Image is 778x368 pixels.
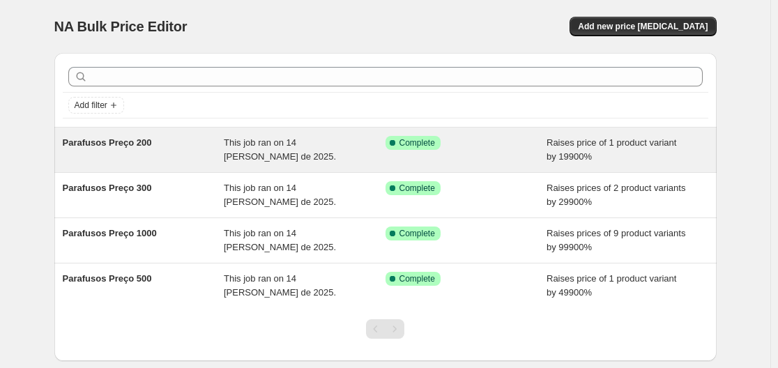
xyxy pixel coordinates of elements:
span: Add filter [75,100,107,111]
button: Add filter [68,97,124,114]
span: Parafusos Preço 1000 [63,228,157,238]
span: Add new price [MEDICAL_DATA] [578,21,708,32]
button: Add new price [MEDICAL_DATA] [570,17,716,36]
span: This job ran on 14 [PERSON_NAME] de 2025. [224,228,336,252]
span: Complete [399,228,435,239]
span: This job ran on 14 [PERSON_NAME] de 2025. [224,183,336,207]
span: Complete [399,273,435,284]
span: Complete [399,137,435,148]
span: Complete [399,183,435,194]
span: This job ran on 14 [PERSON_NAME] de 2025. [224,137,336,162]
span: NA Bulk Price Editor [54,19,188,34]
span: This job ran on 14 [PERSON_NAME] de 2025. [224,273,336,298]
span: Parafusos Preço 300 [63,183,152,193]
span: Parafusos Preço 200 [63,137,152,148]
nav: Pagination [366,319,404,339]
span: Raises prices of 9 product variants by 99900% [547,228,685,252]
span: Raises price of 1 product variant by 49900% [547,273,676,298]
span: Raises prices of 2 product variants by 29900% [547,183,685,207]
span: Parafusos Preço 500 [63,273,152,284]
span: Raises price of 1 product variant by 19900% [547,137,676,162]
